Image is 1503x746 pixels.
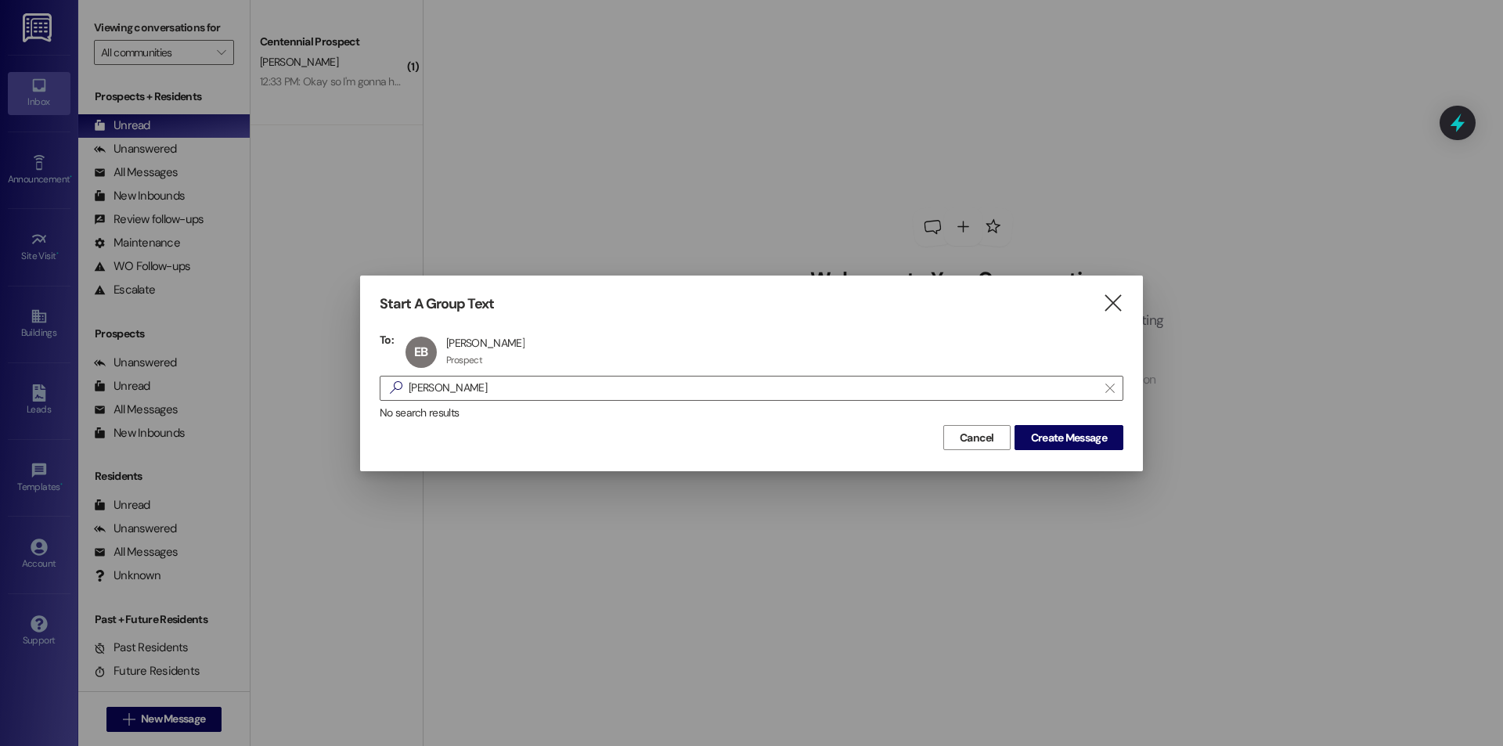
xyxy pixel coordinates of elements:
input: Search for any contact or apartment [409,377,1098,399]
button: Create Message [1015,425,1123,450]
h3: Start A Group Text [380,295,494,313]
button: Clear text [1098,377,1123,400]
span: Cancel [960,430,994,446]
h3: To: [380,333,394,347]
span: EB [414,344,427,360]
i:  [1105,382,1114,395]
div: No search results [380,405,1123,421]
div: [PERSON_NAME] [446,336,524,350]
button: Cancel [943,425,1011,450]
i:  [1102,295,1123,312]
span: Create Message [1031,430,1107,446]
div: Prospect [446,354,482,366]
i:  [384,380,409,396]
